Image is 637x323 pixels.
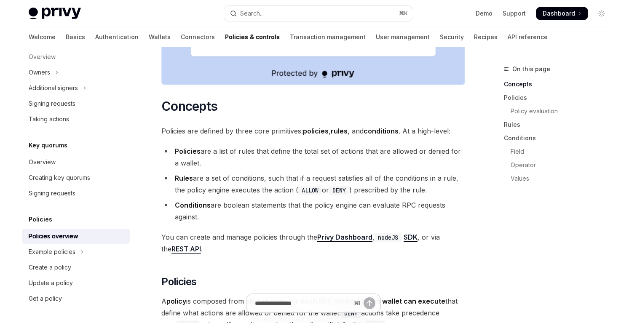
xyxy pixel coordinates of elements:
[504,172,615,185] a: Values
[181,27,215,47] a: Connectors
[22,260,130,275] a: Create a policy
[22,186,130,201] a: Signing requests
[508,27,548,47] a: API reference
[504,118,615,131] a: Rules
[161,99,217,114] span: Concepts
[22,96,130,111] a: Signing requests
[29,8,81,19] img: light logo
[29,214,52,224] h5: Policies
[29,294,62,304] div: Get a policy
[375,233,401,242] code: nodeJS
[503,9,526,18] a: Support
[29,83,78,93] div: Additional signers
[504,131,615,145] a: Conditions
[22,112,130,127] a: Taking actions
[29,99,75,109] div: Signing requests
[22,229,130,244] a: Policies overview
[331,127,348,135] strong: rules
[29,140,67,150] h5: Key quorums
[303,127,329,135] strong: policies
[404,233,418,242] a: SDK
[66,27,85,47] a: Basics
[504,91,615,104] a: Policies
[175,201,211,209] strong: Conditions
[175,174,193,182] strong: Rules
[440,27,464,47] a: Security
[22,291,130,306] a: Get a policy
[29,27,56,47] a: Welcome
[22,275,130,291] a: Update a policy
[290,27,366,47] a: Transaction management
[161,231,465,255] span: You can create and manage policies through the , , or via the .
[22,170,130,185] a: Creating key quorums
[161,172,465,196] li: are a set of conditions, such that if a request satisfies all of the conditions in a rule, the po...
[29,278,73,288] div: Update a policy
[476,9,492,18] a: Demo
[504,77,615,91] a: Concepts
[95,27,139,47] a: Authentication
[224,6,413,21] button: Open search
[474,27,498,47] a: Recipes
[512,64,550,74] span: On this page
[595,7,608,20] button: Toggle dark mode
[161,199,465,223] li: are boolean statements that the policy engine can evaluate RPC requests against.
[161,125,465,137] span: Policies are defined by three core primitives: , , and . At a high-level:
[399,10,408,17] span: ⌘ K
[364,297,375,309] button: Send message
[504,104,615,118] a: Policy evaluation
[22,244,130,259] button: Toggle Example policies section
[298,186,322,195] code: ALLOW
[22,155,130,170] a: Overview
[376,27,430,47] a: User management
[504,145,615,158] a: Field
[161,275,196,288] span: Policies
[22,80,130,96] button: Toggle Additional signers section
[161,145,465,169] li: are a list of rules that define the total set of actions that are allowed or denied for a wallet.
[29,157,56,167] div: Overview
[29,247,75,257] div: Example policies
[240,8,264,19] div: Search...
[171,245,201,254] a: REST API
[364,127,399,135] strong: conditions
[29,114,69,124] div: Taking actions
[29,67,50,77] div: Owners
[29,262,71,272] div: Create a policy
[255,294,351,312] input: Ask a question...
[317,233,372,242] a: Privy Dashboard
[175,147,201,155] strong: Policies
[543,9,575,18] span: Dashboard
[536,7,588,20] a: Dashboard
[504,158,615,172] a: Operator
[29,188,75,198] div: Signing requests
[29,173,90,183] div: Creating key quorums
[29,231,78,241] div: Policies overview
[329,186,349,195] code: DENY
[149,27,171,47] a: Wallets
[225,27,280,47] a: Policies & controls
[22,65,130,80] button: Toggle Owners section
